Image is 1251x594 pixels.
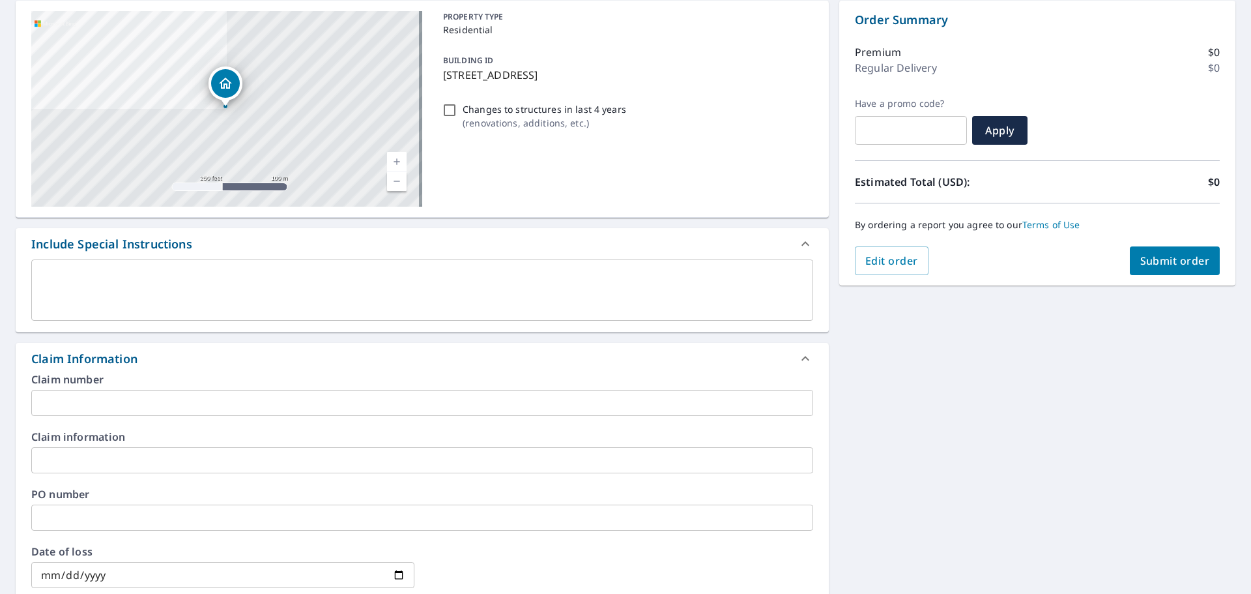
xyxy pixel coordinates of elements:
p: Regular Delivery [855,60,937,76]
div: Claim Information [16,343,829,374]
label: Claim information [31,432,813,442]
div: Include Special Instructions [16,228,829,260]
p: [STREET_ADDRESS] [443,67,808,83]
label: Claim number [31,374,813,385]
p: Changes to structures in last 4 years [463,102,626,116]
span: Apply [983,123,1017,138]
button: Edit order [855,246,928,275]
span: Submit order [1140,254,1210,268]
button: Submit order [1130,246,1220,275]
div: Dropped pin, building 1, Residential property, 3806 Park Flower Ct Arlington, TX 76017 [208,67,242,107]
p: By ordering a report you agree to our [855,219,1220,231]
p: $0 [1208,174,1220,190]
label: Date of loss [31,546,414,557]
label: Have a promo code? [855,98,967,110]
p: Residential [443,23,808,37]
p: Order Summary [855,11,1220,29]
div: Include Special Instructions [31,235,192,253]
div: Claim Information [31,350,137,368]
a: Current Level 17, Zoom In [387,152,407,171]
p: $0 [1208,44,1220,60]
button: Apply [972,116,1028,145]
p: Estimated Total (USD): [855,174,1037,190]
p: PROPERTY TYPE [443,11,808,23]
label: PO number [31,489,813,499]
p: BUILDING ID [443,55,493,66]
a: Current Level 17, Zoom Out [387,171,407,191]
p: $0 [1208,60,1220,76]
p: ( renovations, additions, etc. ) [463,116,626,130]
span: Edit order [865,254,918,268]
a: Terms of Use [1022,218,1080,231]
p: Premium [855,44,901,60]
